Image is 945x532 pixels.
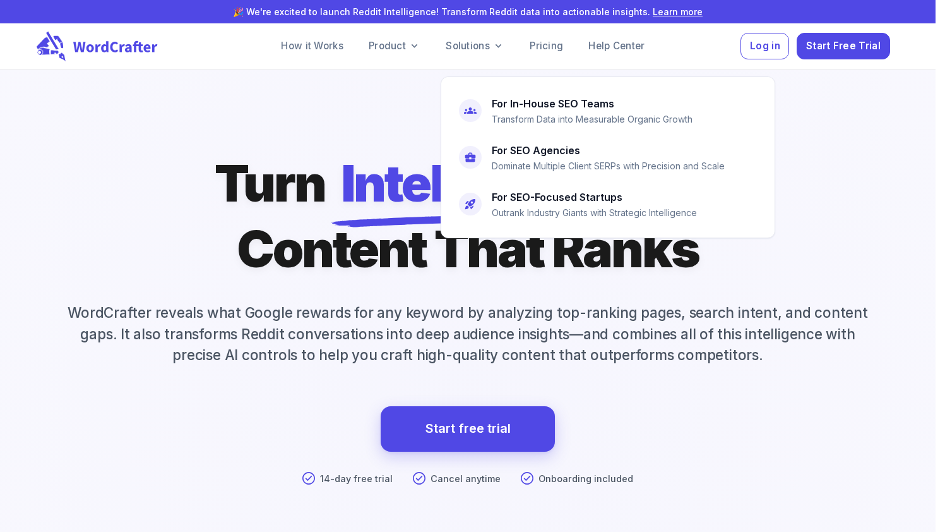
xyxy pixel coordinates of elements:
h6: For SEO Agencies [492,142,580,159]
span: Start Free Trial [806,38,881,55]
p: 14-day free trial [320,472,393,486]
a: Solutions [436,33,514,59]
a: Learn more [653,6,703,17]
a: Pricing [520,33,573,59]
a: For SEO-Focused StartupsOutrank Industry Giants with Strategic Intelligence [451,181,764,227]
a: Product [359,33,431,59]
p: Outrank Industry Giants with Strategic Intelligence [492,206,697,220]
a: Start free trial [425,418,511,440]
a: For SEO AgenciesDominate Multiple Client SERPs with Precision and Scale [451,134,764,181]
h1: Turn Into Content That Ranks [215,150,722,282]
p: Cancel anytime [431,472,501,486]
p: WordCrafter reveals what Google rewards for any keyword by analyzing top-ranking pages, search in... [41,302,894,366]
a: For In-House SEO TeamsTransform Data into Measurable Organic Growth [451,87,764,134]
p: 🎉 We're excited to launch Reddit Intelligence! Transform Reddit data into actionable insights. [20,5,915,18]
p: Onboarding included [538,472,633,486]
h6: For In-House SEO Teams [492,95,614,112]
span: Log in [750,38,780,55]
iframe: Intercom live chat [902,489,932,519]
a: How it Works [271,33,354,59]
h6: For SEO-Focused Startups [492,188,622,206]
a: Help Center [578,33,655,59]
span: Intelligence [341,150,616,216]
p: Dominate Multiple Client SERPs with Precision and Scale [492,159,725,173]
p: Transform Data into Measurable Organic Growth [492,112,692,126]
